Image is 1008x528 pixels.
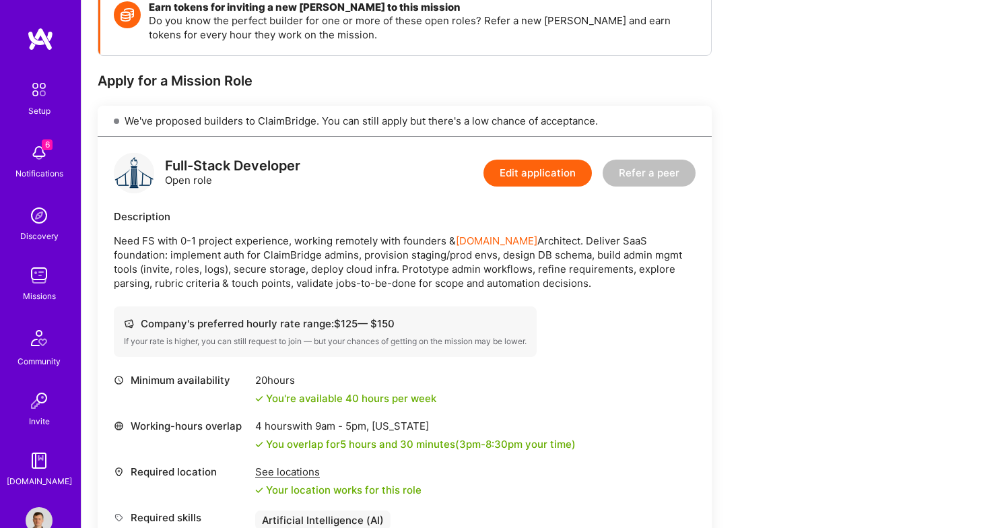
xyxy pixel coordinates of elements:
[165,159,300,173] div: Full-Stack Developer
[114,153,154,193] img: logo
[98,72,712,90] div: Apply for a Mission Role
[266,437,576,451] div: You overlap for 5 hours and 30 minutes ( your time)
[42,139,53,150] span: 6
[255,465,422,479] div: See locations
[124,336,527,347] div: If your rate is higher, you can still request to join — but your chances of getting on the missio...
[20,229,59,243] div: Discovery
[312,420,372,432] span: 9am - 5pm ,
[114,510,248,525] div: Required skills
[25,75,53,104] img: setup
[114,209,696,224] div: Description
[98,106,712,137] div: We've proposed builders to ClaimBridge. You can still apply but there's a low chance of acceptance.
[255,440,263,449] i: icon Check
[124,317,527,331] div: Company's preferred hourly rate range: $ 125 — $ 150
[26,139,53,166] img: bell
[255,373,436,387] div: 20 hours
[114,421,124,431] i: icon World
[114,419,248,433] div: Working-hours overlap
[114,234,696,290] p: Need FS with 0-1 project experience, working remotely with founders & Architect. Deliver SaaS fou...
[255,486,263,494] i: icon Check
[483,160,592,187] button: Edit application
[255,483,422,497] div: Your location works for this role
[26,387,53,414] img: Invite
[28,104,51,118] div: Setup
[27,27,54,51] img: logo
[26,202,53,229] img: discovery
[114,375,124,385] i: icon Clock
[18,354,61,368] div: Community
[114,465,248,479] div: Required location
[15,166,63,180] div: Notifications
[114,513,124,523] i: icon Tag
[23,322,55,354] img: Community
[124,319,134,329] i: icon Cash
[603,160,696,187] button: Refer a peer
[7,474,72,488] div: [DOMAIN_NAME]
[26,262,53,289] img: teamwork
[114,467,124,477] i: icon Location
[114,1,141,28] img: Token icon
[255,391,436,405] div: You're available 40 hours per week
[165,159,300,187] div: Open role
[29,414,50,428] div: Invite
[149,13,698,42] p: Do you know the perfect builder for one or more of these open roles? Refer a new [PERSON_NAME] an...
[459,438,523,451] span: 3pm - 8:30pm
[26,447,53,474] img: guide book
[456,234,537,247] a: [DOMAIN_NAME]
[149,1,698,13] h4: Earn tokens for inviting a new [PERSON_NAME] to this mission
[114,373,248,387] div: Minimum availability
[23,289,56,303] div: Missions
[255,419,576,433] div: 4 hours with [US_STATE]
[255,395,263,403] i: icon Check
